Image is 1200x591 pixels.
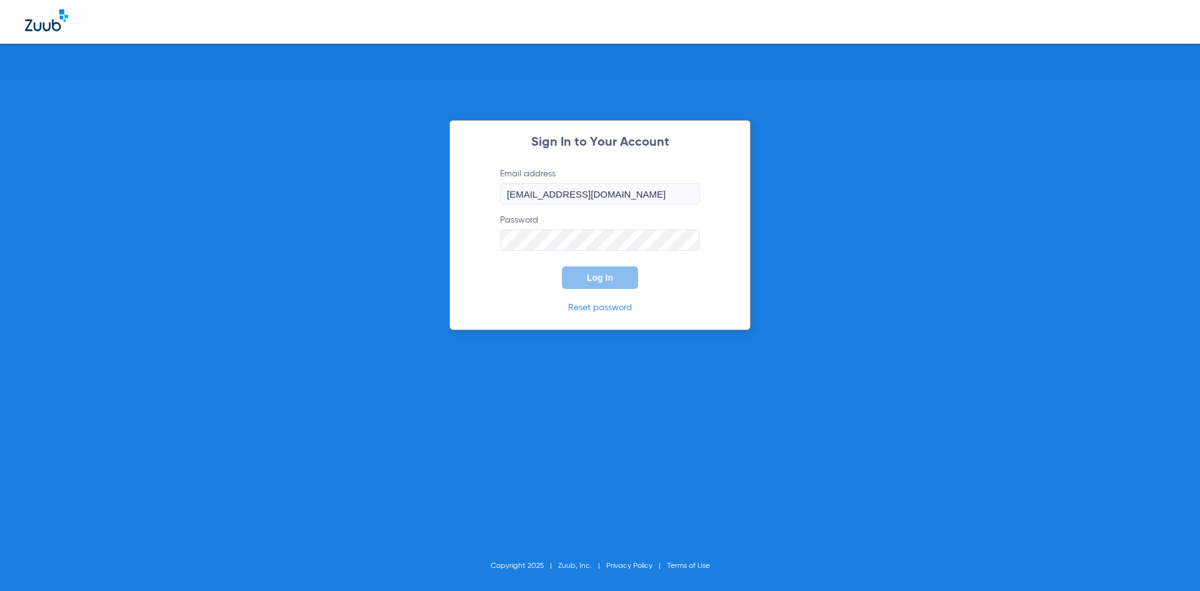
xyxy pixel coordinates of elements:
[667,562,710,570] a: Terms of Use
[587,273,613,283] span: Log In
[500,168,700,205] label: Email address
[491,560,558,572] li: Copyright 2025
[568,303,632,312] a: Reset password
[500,230,700,251] input: Password
[500,214,700,251] label: Password
[606,562,652,570] a: Privacy Policy
[25,9,68,31] img: Zuub Logo
[562,266,638,289] button: Log In
[500,183,700,205] input: Email address
[481,136,719,149] h2: Sign In to Your Account
[558,560,606,572] li: Zuub, Inc.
